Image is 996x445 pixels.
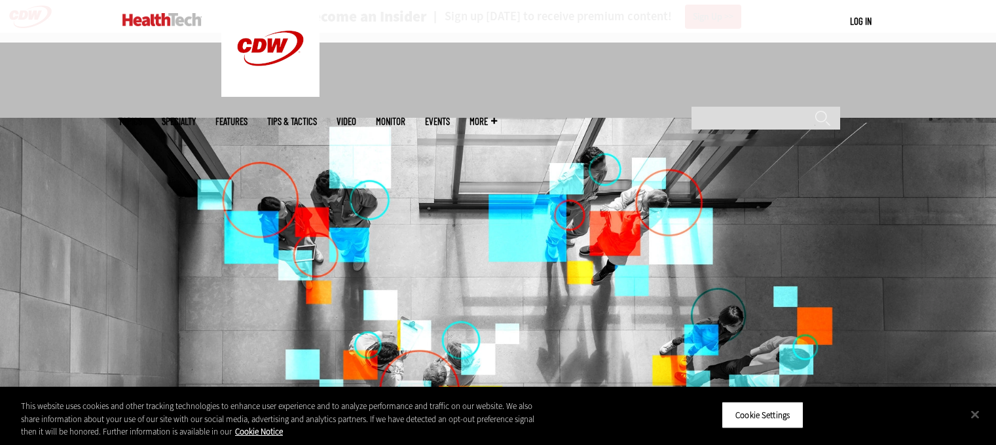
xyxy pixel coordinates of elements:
a: Events [425,116,450,126]
a: MonITor [376,116,405,126]
div: This website uses cookies and other tracking technologies to enhance user experience and to analy... [21,400,548,438]
span: More [470,116,497,126]
span: Topics [119,116,142,126]
a: Tips & Tactics [267,116,317,126]
span: Specialty [162,116,196,126]
a: Features [215,116,248,126]
button: Cookie Settings [722,401,803,429]
div: User menu [850,14,872,28]
a: More information about your privacy [235,426,283,437]
a: Log in [850,15,872,27]
a: Video [337,116,356,126]
button: Close [961,400,989,429]
img: Home [122,13,202,26]
a: CDW [221,86,320,100]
